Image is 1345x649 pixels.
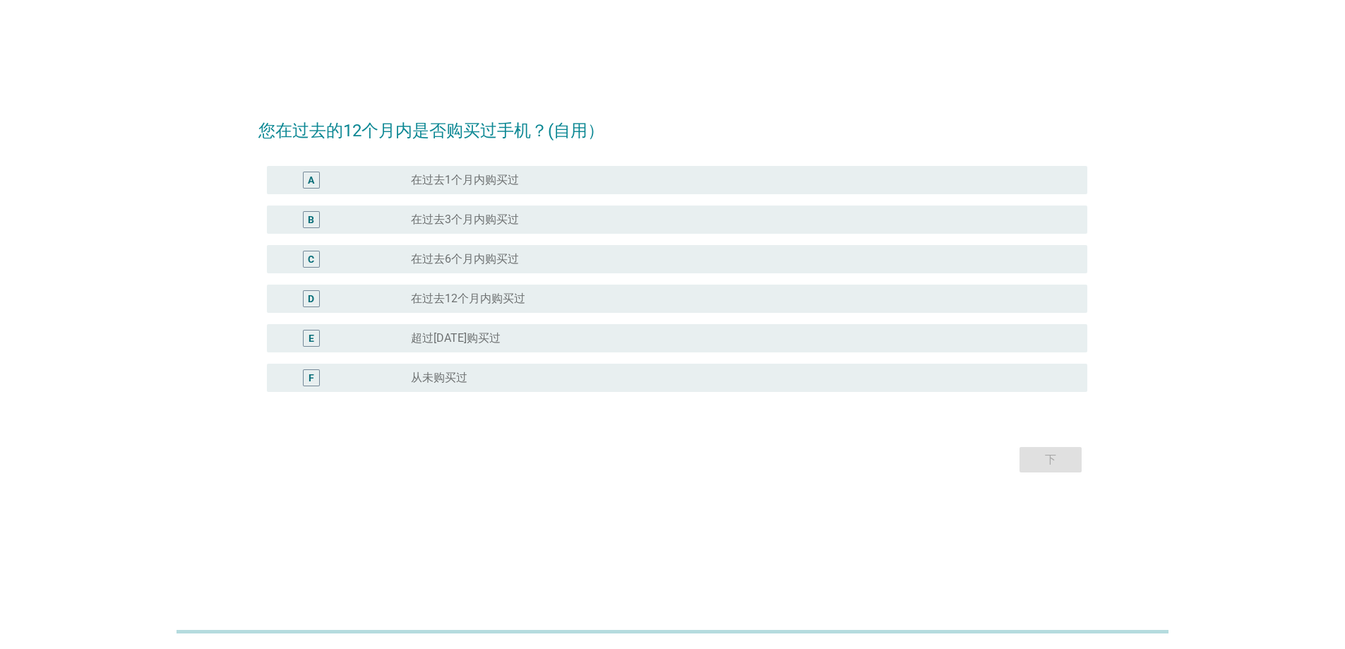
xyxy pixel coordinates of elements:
div: B [308,212,314,227]
div: D [308,291,314,306]
div: C [308,251,314,266]
label: 在过去3个月内购买过 [411,213,519,227]
div: F [309,370,314,385]
label: 在过去12个月内购买过 [411,292,525,306]
label: 超过[DATE]购买过 [411,331,501,345]
label: 在过去1个月内购买过 [411,173,519,187]
div: A [308,172,314,187]
label: 从未购买过 [411,371,467,385]
label: 在过去6个月内购买过 [411,252,519,266]
h2: 您在过去的12个月内是否购买过手机？(自用） [258,104,1087,143]
div: E [309,331,314,345]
